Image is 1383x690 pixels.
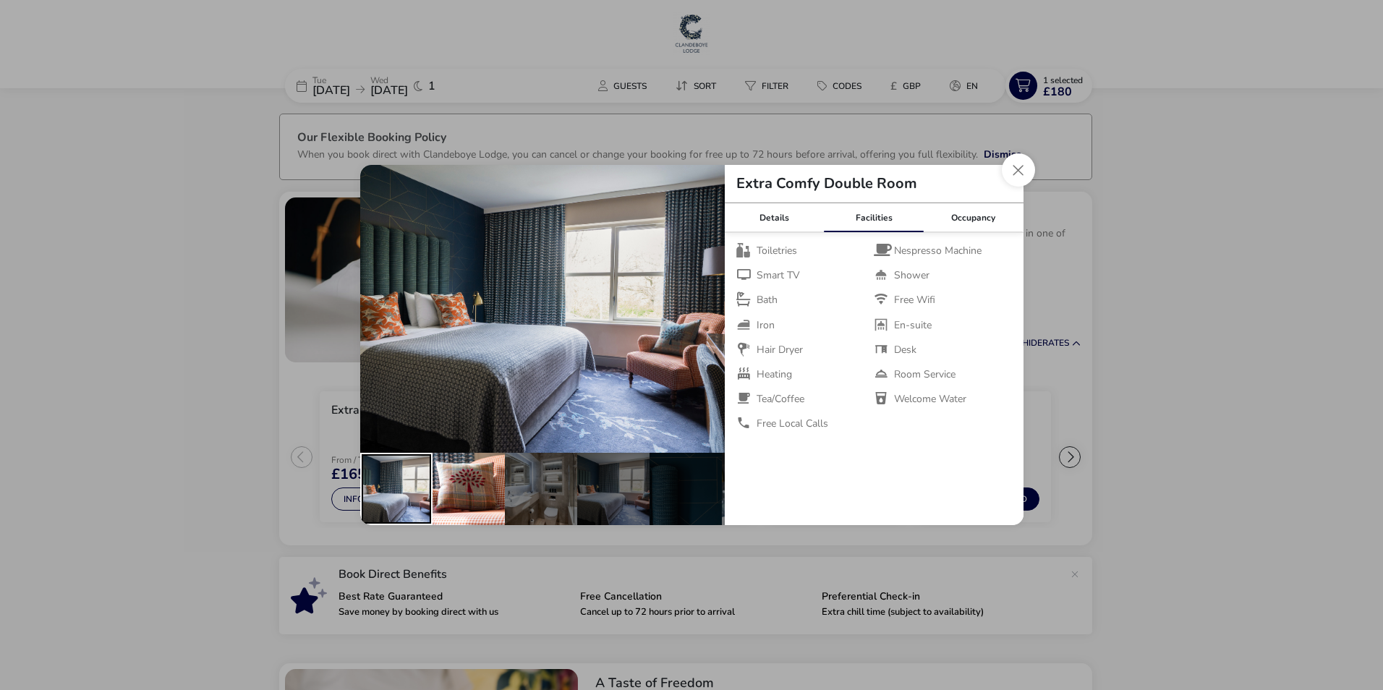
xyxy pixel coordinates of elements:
[757,269,800,282] span: Smart TV
[360,165,725,453] img: 2fc8d8194b289e90031513efd3cd5548923c7455a633bcbef55e80dd528340a8
[894,393,966,406] span: Welcome Water
[757,368,792,381] span: Heating
[757,319,775,332] span: Iron
[894,319,932,332] span: En-suite
[757,294,778,307] span: Bath
[894,294,935,307] span: Free Wifi
[894,269,929,282] span: Shower
[757,344,803,357] span: Hair Dryer
[725,176,929,191] h2: Extra Comfy Double Room
[924,203,1024,232] div: Occupancy
[894,344,916,357] span: Desk
[360,165,1024,525] div: details
[757,244,797,257] span: Toiletries
[725,203,825,232] div: Details
[757,417,828,430] span: Free Local Calls
[757,393,804,406] span: Tea/Coffee
[894,244,982,257] span: Nespresso Machine
[894,368,956,381] span: Room Service
[824,203,924,232] div: Facilities
[1002,153,1035,187] button: Close dialog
